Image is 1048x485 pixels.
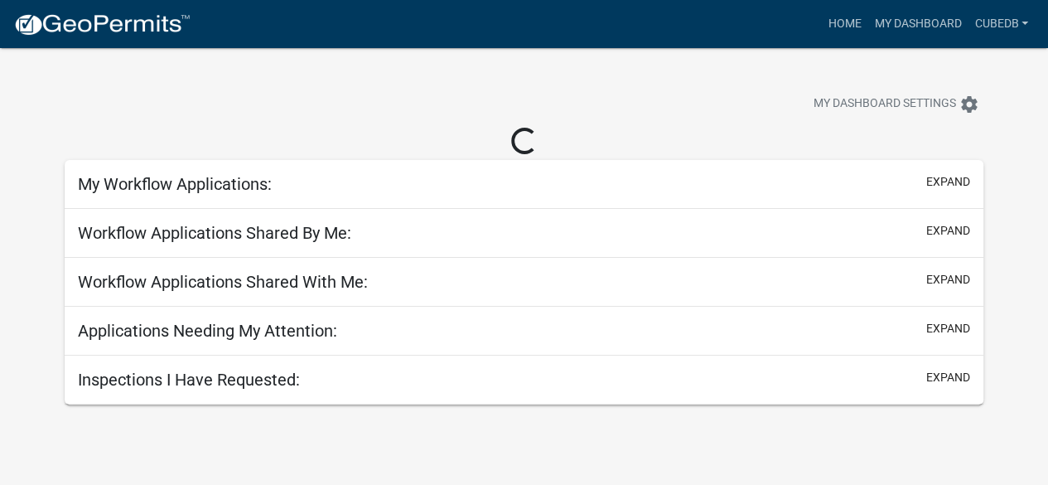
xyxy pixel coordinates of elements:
button: My Dashboard Settingssettings [800,88,992,120]
h5: Workflow Applications Shared By Me: [78,223,351,243]
a: My Dashboard [867,8,968,40]
button: expand [926,320,970,337]
h5: Inspections I Have Requested: [78,370,300,390]
h5: Applications Needing My Attention: [78,321,337,341]
h5: My Workflow Applications: [78,174,272,194]
button: expand [926,173,970,191]
a: CubedB [968,8,1035,40]
button: expand [926,369,970,386]
span: My Dashboard Settings [814,95,956,114]
a: Home [821,8,867,40]
h5: Workflow Applications Shared With Me: [78,272,368,292]
i: settings [959,95,979,114]
button: expand [926,222,970,240]
button: expand [926,271,970,289]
